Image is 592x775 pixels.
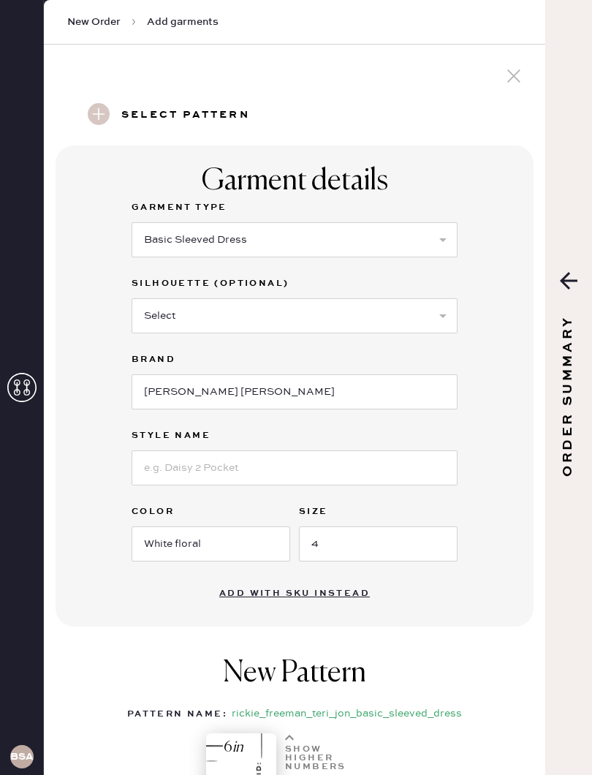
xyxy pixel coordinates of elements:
label: Brand [132,351,458,368]
label: Size [299,503,458,521]
div: Pattern Name : [127,706,227,723]
label: Silhouette (optional) [132,275,458,292]
h1: New Pattern [223,656,366,706]
button: Add with SKU instead [210,579,379,608]
span: Add garments [147,15,219,29]
input: e.g. Navy [132,526,290,562]
h3: BSA [10,752,34,762]
input: Brand name [132,374,458,409]
div: Order Summary [561,290,577,503]
input: e.g. 30R [299,526,458,562]
h3: Select pattern [121,103,250,128]
label: Style name [132,427,458,445]
div: Show higher numbers [285,745,348,771]
input: e.g. Daisy 2 Pocket [132,450,458,485]
label: Garment Type [132,199,458,216]
span: New Order [67,15,121,29]
div: rickie_freeman_teri_jon_basic_sleeved_dress [232,706,462,723]
div: Garment details [202,164,388,199]
label: Color [132,503,290,521]
iframe: Front Chat [523,709,585,772]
